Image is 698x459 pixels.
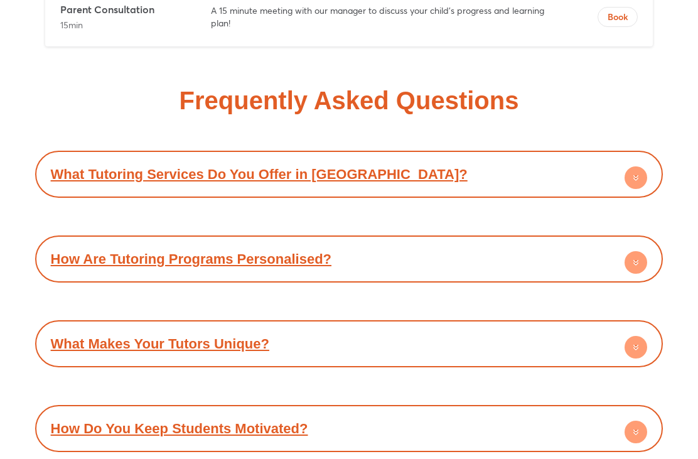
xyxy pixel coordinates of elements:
a: How Are Tutoring Programs Personalised? [51,252,331,267]
div: How Do You Keep Students Motivated? [41,412,657,446]
a: What Tutoring Services Do You Offer in [GEOGRAPHIC_DATA]? [51,167,468,183]
a: What Makes Your Tutors Unique? [51,337,269,352]
iframe: Chat Widget [635,399,698,459]
div: What Makes Your Tutors Unique? [41,327,657,362]
a: How Do You Keep Students Motivated? [51,421,308,437]
h2: Frequently Asked Questions [180,89,519,114]
div: What Tutoring Services Do You Offer in [GEOGRAPHIC_DATA]? [41,158,657,192]
div: How Are Tutoring Programs Personalised? [41,242,657,277]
